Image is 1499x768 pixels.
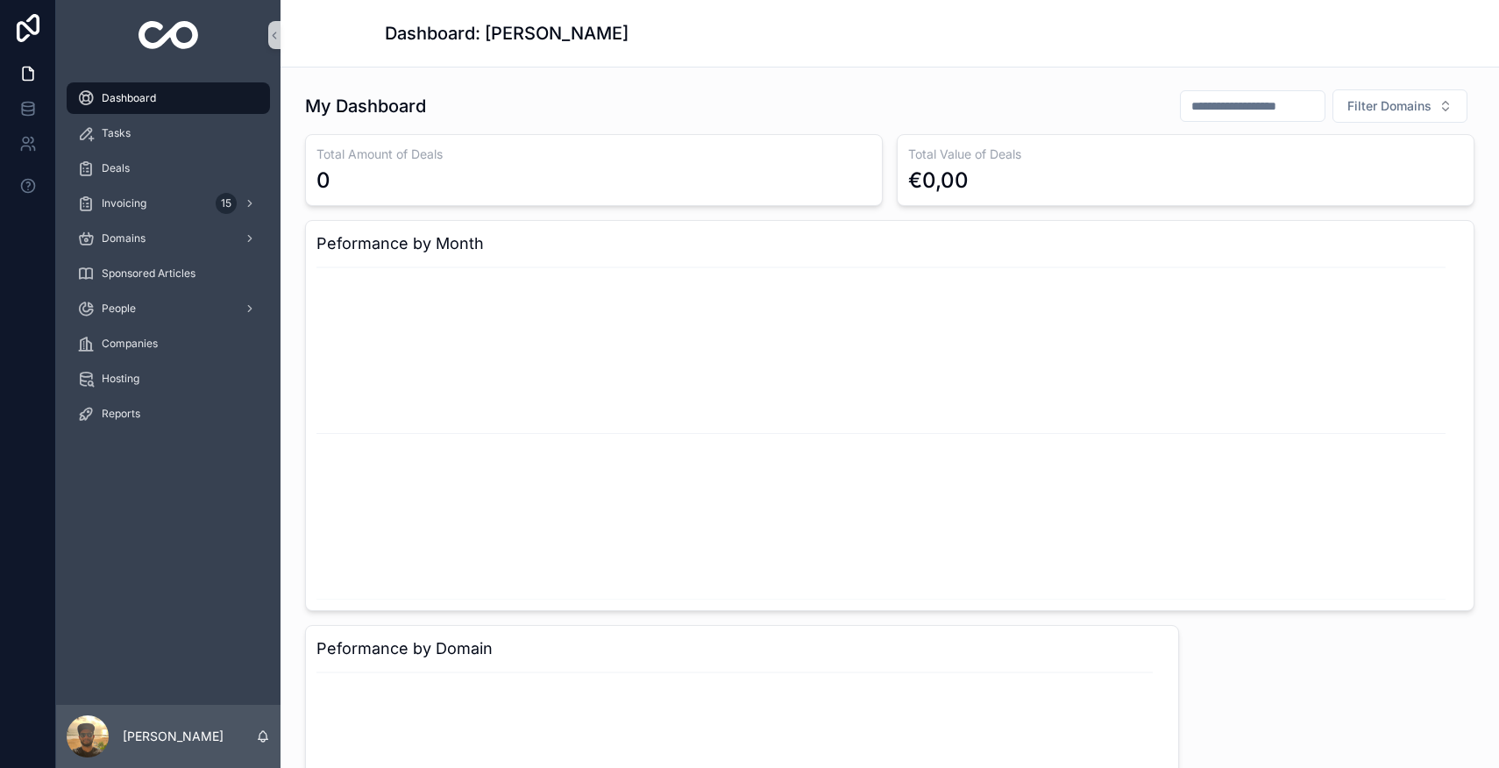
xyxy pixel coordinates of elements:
[1347,97,1432,115] span: Filter Domains
[316,231,1463,256] h3: Peformance by Month
[102,407,140,421] span: Reports
[102,161,130,175] span: Deals
[316,636,1168,661] h3: Peformance by Domain
[102,372,139,386] span: Hosting
[102,337,158,351] span: Companies
[67,363,270,395] a: Hosting
[67,117,270,149] a: Tasks
[305,94,426,118] h1: My Dashboard
[216,193,237,214] div: 15
[67,258,270,289] a: Sponsored Articles
[385,21,629,46] h1: Dashboard: [PERSON_NAME]
[67,188,270,219] a: Invoicing15
[102,231,146,245] span: Domains
[67,398,270,430] a: Reports
[123,728,224,745] p: [PERSON_NAME]
[102,91,156,105] span: Dashboard
[316,146,871,163] h3: Total Amount of Deals
[102,196,146,210] span: Invoicing
[67,328,270,359] a: Companies
[1332,89,1467,123] button: Select Button
[67,153,270,184] a: Deals
[56,70,281,452] div: scrollable content
[316,263,1463,600] div: chart
[67,82,270,114] a: Dashboard
[102,267,195,281] span: Sponsored Articles
[908,146,1463,163] h3: Total Value of Deals
[67,223,270,254] a: Domains
[316,167,330,195] div: 0
[67,293,270,324] a: People
[102,126,131,140] span: Tasks
[908,167,969,195] div: €0,00
[102,302,136,316] span: People
[139,21,199,49] img: App logo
